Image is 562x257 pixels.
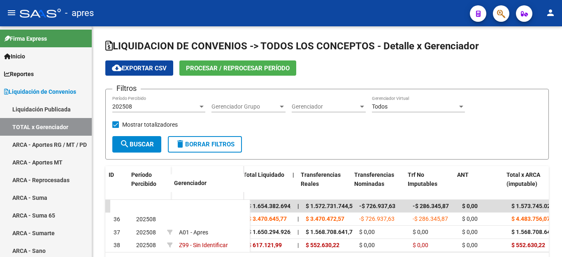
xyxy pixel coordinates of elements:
span: Todos [372,103,388,110]
span: $ 1.573.745.028,01 [511,203,562,209]
span: Firma Express [4,34,47,43]
span: | [297,215,299,222]
span: 202508 [112,103,132,110]
span: 202508 [136,229,156,236]
span: $ 0,00 [462,242,478,248]
span: Reportes [4,69,34,79]
span: Total Liquidado [243,171,284,178]
span: $ 0,00 [462,203,478,209]
datatable-header-cell: Transferencias Reales [297,166,351,202]
mat-icon: delete [175,139,185,149]
button: Borrar Filtros [168,136,242,153]
span: -$ 286.345,87 [413,215,448,222]
datatable-header-cell: ID [105,166,128,201]
span: $ 1.572.731.744,51 [306,203,356,209]
button: Buscar [112,136,161,153]
span: $ 4.483.756,07 [511,215,550,222]
span: - apres [65,4,94,22]
span: Transferencias Reales [301,171,341,188]
mat-icon: search [120,139,130,149]
span: 202508 [136,242,156,248]
span: | [297,203,299,209]
span: $ 0,00 [413,242,428,248]
datatable-header-cell: Período Percibido [128,166,159,201]
span: A01 - Apres [179,229,208,236]
span: $ 552.630,22 [511,242,545,248]
span: $ 0,00 [462,229,478,235]
mat-icon: menu [7,8,16,18]
span: Trf No Imputables [408,171,437,188]
span: Total x ARCA (imputable) [506,171,540,188]
h3: Filtros [112,83,141,94]
span: $ 617.121,99 [248,242,282,248]
span: Gerenciador [174,180,207,186]
span: $ 1.650.294.926,29 [248,229,298,235]
span: Z99 - Sin Identificar [179,242,228,248]
span: 37 [114,229,120,236]
span: Exportar CSV [112,65,167,72]
span: ANT [457,171,469,178]
span: $ 1.568.708.641,72 [306,229,356,235]
span: $ 0,00 [359,242,375,248]
span: LIQUIDACION DE CONVENIOS -> TODOS LOS CONCEPTOS - Detalle x Gerenciador [105,40,479,52]
span: $ 0,00 [359,229,375,235]
span: Transferencias Nominadas [354,171,394,188]
datatable-header-cell: Gerenciador [171,174,245,192]
button: Procesar / Reprocesar período [179,60,296,76]
span: $ 3.470.472,57 [306,215,344,222]
mat-icon: cloud_download [112,63,122,73]
span: -$ 726.937,63 [359,215,395,222]
span: -$ 286.345,87 [413,203,449,209]
span: | [297,229,299,235]
span: Inicio [4,52,25,61]
span: $ 1.568.708.641,72 [511,229,562,235]
datatable-header-cell: | [289,166,297,202]
iframe: Intercom live chat [534,229,554,249]
span: $ 0,00 [462,215,478,222]
span: Gerenciador Grupo [211,103,278,110]
datatable-header-cell: Total Liquidado [240,166,289,202]
button: Exportar CSV [105,60,173,76]
span: | [297,242,299,248]
datatable-header-cell: Transferencias Nominadas [351,166,404,202]
span: Buscar [120,141,154,148]
span: $ 3.470.645,77 [248,215,287,222]
span: 38 [114,242,120,248]
span: Mostrar totalizadores [122,120,178,130]
span: -$ 726.937,63 [359,203,395,209]
span: $ 0,00 [413,229,428,235]
span: 202508 [136,216,156,222]
span: Liquidación de Convenios [4,87,76,96]
mat-icon: person [546,8,555,18]
span: $ 1.654.382.694,05 [248,203,298,209]
datatable-header-cell: Total x ARCA (imputable) [503,166,557,202]
span: Procesar / Reprocesar período [186,65,290,72]
span: Período Percibido [131,171,156,188]
span: | [293,171,294,178]
span: Borrar Filtros [175,141,235,148]
span: 36 [114,216,120,222]
span: Gerenciador [292,103,358,110]
datatable-header-cell: Trf No Imputables [404,166,454,202]
span: $ 552.630,22 [306,242,339,248]
span: ID [109,171,114,178]
datatable-header-cell: ANT [454,166,503,202]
